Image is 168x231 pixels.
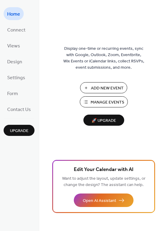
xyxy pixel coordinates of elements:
[7,89,18,98] span: Form
[4,71,29,84] a: Settings
[62,175,145,189] span: Want to adjust the layout, update settings, or change the design? The assistant can help.
[83,115,124,126] button: 🚀 Upgrade
[87,117,121,125] span: 🚀 Upgrade
[63,46,144,71] span: Display one-time or recurring events, sync with Google, Outlook, Zoom, Eventbrite, Wix Events or ...
[7,105,31,114] span: Contact Us
[4,87,22,100] a: Form
[7,10,20,19] span: Home
[80,82,127,93] button: Add New Event
[7,25,25,35] span: Connect
[91,99,124,106] span: Manage Events
[7,57,22,67] span: Design
[4,39,24,52] a: Views
[74,166,133,174] span: Edit Your Calendar with AI
[74,193,133,207] button: Open AI Assistant
[4,103,34,115] a: Contact Us
[4,125,34,136] button: Upgrade
[7,73,25,82] span: Settings
[10,128,28,134] span: Upgrade
[4,7,24,20] a: Home
[83,198,116,204] span: Open AI Assistant
[80,96,128,107] button: Manage Events
[7,41,20,51] span: Views
[91,85,124,91] span: Add New Event
[4,23,29,36] a: Connect
[4,55,26,68] a: Design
